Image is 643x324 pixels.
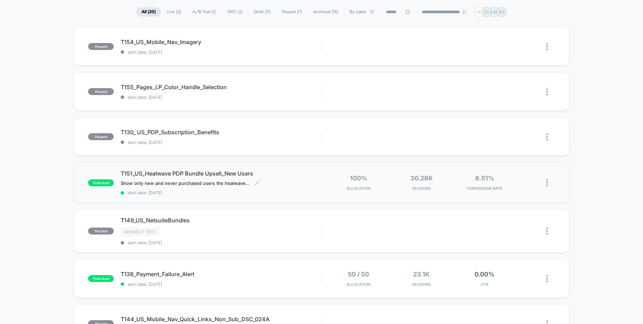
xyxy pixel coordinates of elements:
[392,186,451,191] span: Sessions
[121,316,321,323] span: T144_US_Mobile_Nav_Quick_Links_Non_Sub_DSC_024A
[121,140,321,145] span: start date: [DATE]
[277,7,307,17] span: Paused ( 7 )
[121,240,321,245] span: start date: [DATE]
[474,271,495,278] span: 0.00%
[491,9,497,15] p: LM
[88,88,114,95] span: paused
[162,7,186,17] span: Live ( 2 )
[546,88,548,95] img: close
[475,174,494,182] span: 8.51%
[546,179,548,186] img: close
[474,7,484,17] div: + 22
[121,228,159,236] span: Redirect Test
[346,282,370,287] span: Allocation
[546,43,548,50] img: close
[121,282,321,287] span: start date: [DATE]
[392,282,451,287] span: Sessions
[455,186,514,191] span: CONVERSION RATE
[121,170,321,177] span: T151_US_Heatwave PDP Bundle Upsell_New Users
[308,7,343,17] span: Archived ( 19 )
[187,7,221,17] span: A/B Test ( 1 )
[346,186,370,191] span: Allocation
[88,179,114,186] span: published
[88,228,114,235] span: paused
[136,7,161,17] span: All ( 20 )
[348,271,369,278] span: 50 / 50
[88,133,114,140] span: paused
[413,271,430,278] span: 23.1k
[88,43,114,50] span: paused
[483,9,489,15] p: CV
[350,9,366,15] span: By Label
[121,180,249,186] span: Show only new and never purchased users the heatwave bundle upsell on PDP. PDP has been out-perfo...
[121,217,321,224] span: T149_US_NetsuiteBundles
[455,282,514,287] span: CTR
[121,190,321,195] span: start date: [DATE]
[462,10,466,14] img: end
[121,271,321,278] span: T138_Payment_Failure_Alert
[546,275,548,282] img: close
[121,129,321,136] span: T130_ US_PDP_Subscription_Benefits
[546,133,548,140] img: close
[546,228,548,235] img: close
[88,275,114,282] span: published
[121,95,321,100] span: start date: [DATE]
[249,7,276,17] span: Draft ( 11 )
[121,39,321,45] span: T154_US_Mobile_Nav_Imagery
[121,50,321,55] span: start date: [DATE]
[222,7,248,17] span: 100% ( 1 )
[499,9,505,15] p: RS
[350,174,367,182] span: 100%
[121,84,321,91] span: T155_Pages_LP_Color_Handle_Selection
[410,174,433,182] span: 30.28k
